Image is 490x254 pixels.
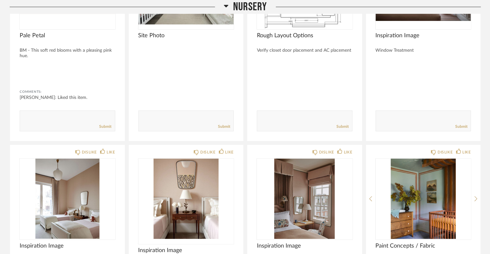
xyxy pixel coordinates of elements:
div: DISLIKE [82,149,97,155]
div: DISLIKE [319,149,334,155]
span: Pale Petal [20,32,115,39]
div: 0 [138,159,234,239]
img: undefined [20,159,115,239]
a: Submit [99,124,112,129]
a: Submit [455,124,467,129]
span: Site Photo [138,32,234,39]
div: Verify closet door placement and AC placement [257,48,353,53]
div: DISLIKE [438,149,453,155]
a: Submit [337,124,349,129]
div: Window Treatment [376,48,471,53]
span: Rough Layout Options [257,32,353,39]
span: Inspiration Image [257,242,353,250]
div: DISLIKE [200,149,215,155]
div: LIKE [107,149,115,155]
div: LIKE [225,149,234,155]
span: Inspiration Image [20,242,115,250]
a: Submit [218,124,230,129]
img: undefined [138,159,234,239]
div: LIKE [463,149,471,155]
span: Inspiration Image [138,247,234,254]
img: undefined [257,159,353,239]
div: LIKE [344,149,352,155]
div: [PERSON_NAME]: Liked this item. [20,94,115,101]
span: Paint Concepts / Fabric [376,242,471,250]
span: Inspiration Image [376,32,471,39]
div: Comments: [20,89,115,95]
div: BM - This soft red blooms with a pleasing pink hue. [20,48,115,59]
img: undefined [376,159,471,239]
